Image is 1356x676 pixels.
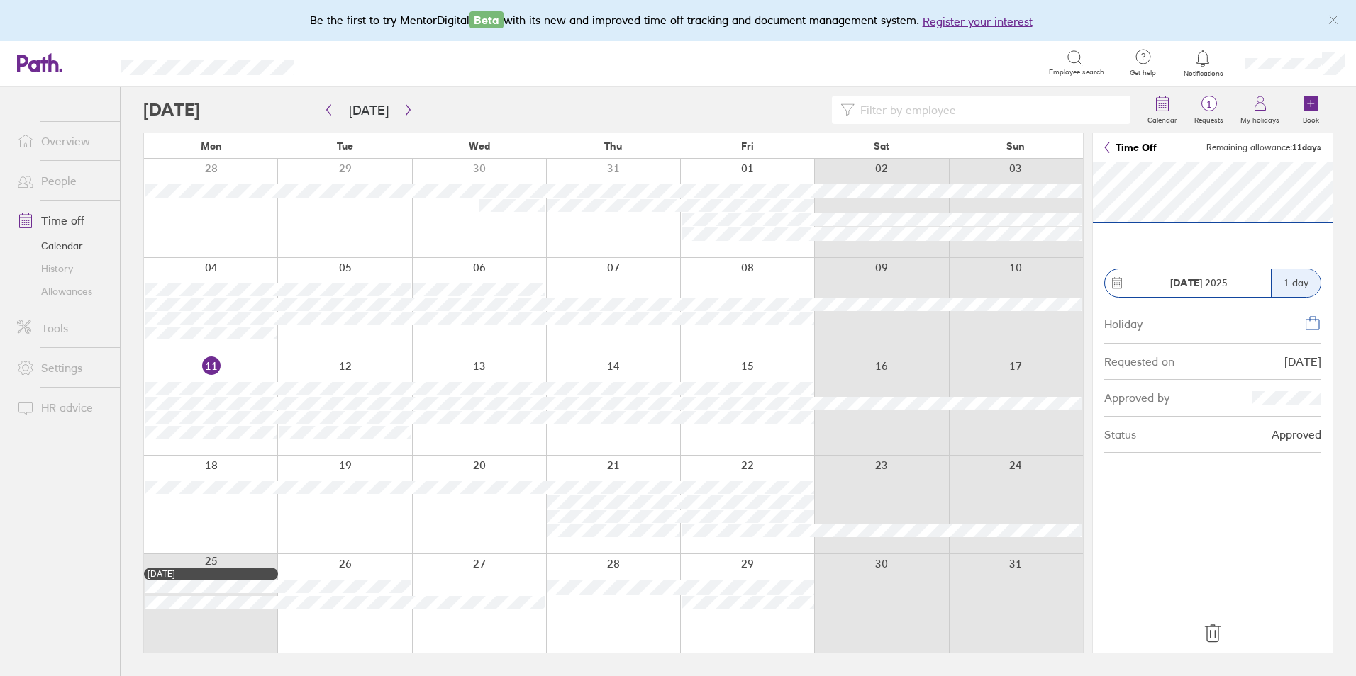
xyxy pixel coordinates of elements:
div: Status [1104,428,1136,441]
div: Approved by [1104,391,1169,404]
a: Notifications [1180,48,1226,78]
a: 1Requests [1186,87,1232,133]
a: HR advice [6,393,120,422]
span: Thu [604,140,622,152]
div: [DATE] [148,569,274,579]
a: Time Off [1104,142,1157,153]
label: Book [1294,112,1328,125]
div: Requested on [1104,355,1174,368]
span: Sat [874,140,889,152]
a: Book [1288,87,1333,133]
input: Filter by employee [855,96,1122,123]
span: Wed [469,140,490,152]
a: Overview [6,127,120,155]
span: Employee search [1049,68,1104,77]
div: 1 day [1271,269,1321,297]
span: 2025 [1170,277,1228,288]
a: History [6,257,120,280]
span: 1 [1186,98,1232,110]
div: Approved [1272,428,1321,441]
span: Remaining allowance: [1206,142,1321,152]
span: Beta [469,11,504,28]
a: My holidays [1232,87,1288,133]
a: Calendar [1139,87,1186,133]
div: Holiday [1104,315,1143,330]
a: Tools [6,314,120,342]
a: Allowances [6,280,120,303]
span: Tue [337,140,353,152]
label: Calendar [1139,112,1186,125]
div: Search [332,56,368,69]
button: [DATE] [338,98,400,122]
strong: 11 days [1292,142,1321,152]
div: [DATE] [1284,355,1321,368]
span: Mon [201,140,222,152]
a: People [6,167,120,195]
span: Sun [1006,140,1025,152]
label: Requests [1186,112,1232,125]
span: Get help [1120,69,1166,77]
span: Fri [741,140,754,152]
div: Be the first to try MentorDigital with its new and improved time off tracking and document manage... [310,11,1047,30]
span: Notifications [1180,69,1226,78]
label: My holidays [1232,112,1288,125]
a: Time off [6,206,120,235]
a: Calendar [6,235,120,257]
button: Register your interest [923,13,1033,30]
a: Settings [6,354,120,382]
strong: [DATE] [1170,276,1202,289]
